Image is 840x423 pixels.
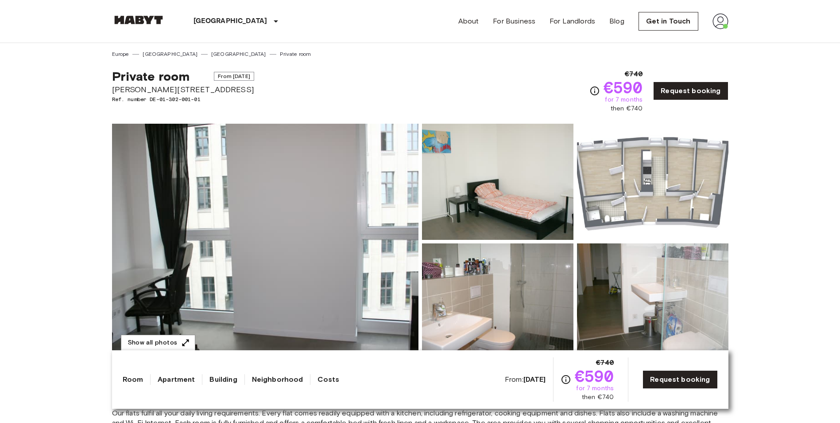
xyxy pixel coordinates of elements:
a: Neighborhood [252,374,303,385]
a: Europe [112,50,129,58]
a: Request booking [653,82,728,100]
img: Picture of unit DE-01-302-001-01 [422,243,573,360]
img: Picture of unit DE-01-302-001-01 [577,124,728,240]
span: €740 [596,357,614,368]
img: Habyt [112,16,165,24]
span: €740 [625,69,643,79]
a: [GEOGRAPHIC_DATA] [143,50,197,58]
a: Apartment [158,374,195,385]
span: From [DATE] [214,72,254,81]
img: avatar [712,13,728,29]
b: [DATE] [523,375,546,384]
p: [GEOGRAPHIC_DATA] [194,16,267,27]
svg: Check cost overview for full price breakdown. Please note that discounts apply to new joiners onl... [561,374,571,385]
img: Picture of unit DE-01-302-001-01 [577,243,728,360]
a: For Landlords [550,16,595,27]
a: Blog [609,16,624,27]
span: Private room [112,69,190,84]
a: Request booking [643,370,717,389]
a: About [458,16,479,27]
a: Private room [280,50,311,58]
a: [GEOGRAPHIC_DATA] [211,50,266,58]
a: Room [123,374,143,385]
span: €590 [604,79,643,95]
img: Picture of unit DE-01-302-001-01 [422,124,573,240]
a: For Business [493,16,535,27]
span: [PERSON_NAME][STREET_ADDRESS] [112,84,254,95]
img: Marketing picture of unit DE-01-302-001-01 [112,124,418,360]
span: then €740 [582,393,614,402]
a: Building [209,374,237,385]
a: Costs [317,374,339,385]
span: €590 [575,368,614,384]
a: Get in Touch [639,12,698,31]
span: then €740 [611,104,643,113]
span: for 7 months [605,95,643,104]
span: From: [505,375,546,384]
button: Show all photos [121,335,195,351]
svg: Check cost overview for full price breakdown. Please note that discounts apply to new joiners onl... [589,86,600,96]
span: Ref. number DE-01-302-001-01 [112,95,254,103]
span: for 7 months [576,384,614,393]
